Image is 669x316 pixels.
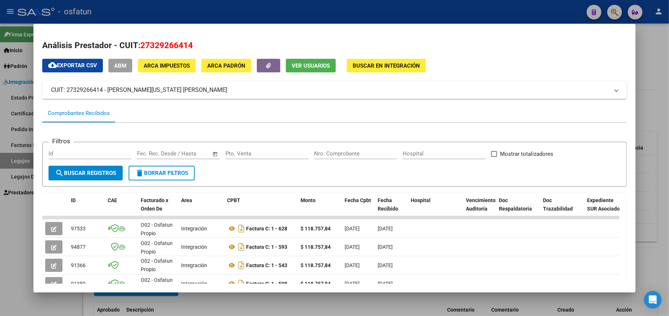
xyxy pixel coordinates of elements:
strong: Factura C: 1 - 508 [246,281,287,287]
button: Buscar en Integración [347,59,426,72]
button: Exportar CSV [42,59,103,72]
datatable-header-cell: Monto [298,193,342,225]
span: Fecha Cpbt [345,197,371,203]
span: Fecha Recibido [378,197,398,212]
span: Ver Usuarios [292,62,330,69]
input: Fecha fin [173,150,209,157]
datatable-header-cell: ID [68,193,105,225]
span: [DATE] [378,244,393,250]
strong: $ 118.757,84 [301,226,331,231]
span: Area [181,197,192,203]
span: ABM [114,62,126,69]
span: Integración [181,281,207,287]
span: [DATE] [345,262,360,268]
span: Integración [181,262,207,268]
mat-expansion-panel-header: CUIT: 27329266414 - [PERSON_NAME][US_STATE] [PERSON_NAME] [42,81,627,99]
span: Facturado x Orden De [141,197,168,212]
span: 91366 [71,262,86,268]
span: Exportar CSV [48,62,97,69]
datatable-header-cell: Fecha Cpbt [342,193,375,225]
datatable-header-cell: Doc Respaldatoria [496,193,540,225]
datatable-header-cell: Doc Trazabilidad [540,193,584,225]
button: ABM [108,59,132,72]
span: [DATE] [378,281,393,287]
h2: Análisis Prestador - CUIT: [42,39,627,52]
div: Comprobantes Recibidos [48,109,110,118]
datatable-header-cell: Expediente SUR Asociado [584,193,625,225]
button: ARCA Padrón [201,59,251,72]
i: Descargar documento [237,223,246,234]
button: Open calendar [211,150,220,158]
span: Hospital [411,197,431,203]
span: Integración [181,244,207,250]
span: [DATE] [378,262,393,268]
datatable-header-cell: Facturado x Orden De [138,193,178,225]
strong: $ 118.757,84 [301,244,331,250]
button: Buscar Registros [48,166,123,180]
span: ARCA Impuestos [144,62,190,69]
span: Vencimiento Auditoría [466,197,496,212]
datatable-header-cell: CPBT [224,193,298,225]
mat-icon: delete [135,169,144,177]
span: [DATE] [345,281,360,287]
span: [DATE] [378,226,393,231]
span: Integración [181,226,207,231]
span: ARCA Padrón [207,62,245,69]
span: O02 - Osfatun Propio [141,277,173,291]
span: Doc Trazabilidad [543,197,573,212]
span: CPBT [227,197,240,203]
span: [DATE] [345,226,360,231]
span: 94877 [71,244,86,250]
i: Descargar documento [237,241,246,253]
strong: $ 118.757,84 [301,281,331,287]
datatable-header-cell: CAE [105,193,138,225]
strong: Factura C: 1 - 628 [246,226,287,231]
mat-panel-title: CUIT: 27329266414 - [PERSON_NAME][US_STATE] [PERSON_NAME] [51,86,609,94]
datatable-header-cell: Area [178,193,224,225]
datatable-header-cell: Vencimiento Auditoría [463,193,496,225]
mat-icon: cloud_download [48,61,57,69]
span: 27329266414 [140,40,193,50]
i: Descargar documento [237,259,246,271]
span: Doc Respaldatoria [499,197,532,212]
datatable-header-cell: Fecha Recibido [375,193,408,225]
button: Borrar Filtros [129,166,195,180]
div: Open Intercom Messenger [644,291,662,309]
datatable-header-cell: Hospital [408,193,463,225]
span: 91359 [71,281,86,287]
span: CAE [108,197,117,203]
span: Borrar Filtros [135,170,188,176]
span: O02 - Osfatun Propio [141,240,173,255]
i: Descargar documento [237,278,246,290]
strong: $ 118.757,84 [301,262,331,268]
span: Buscar Registros [55,170,116,176]
span: O02 - Osfatun Propio [141,222,173,236]
strong: Factura C: 1 - 543 [246,262,287,268]
span: ID [71,197,76,203]
span: O02 - Osfatun Propio [141,258,173,272]
span: Buscar en Integración [353,62,420,69]
strong: Factura C: 1 - 593 [246,244,287,250]
span: 97533 [71,226,86,231]
button: Ver Usuarios [286,59,336,72]
mat-icon: search [55,169,64,177]
span: [DATE] [345,244,360,250]
span: Mostrar totalizadores [500,150,553,158]
span: Monto [301,197,316,203]
span: Expediente SUR Asociado [587,197,620,212]
input: Fecha inicio [137,150,167,157]
button: ARCA Impuestos [138,59,196,72]
h3: Filtros [48,136,74,146]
